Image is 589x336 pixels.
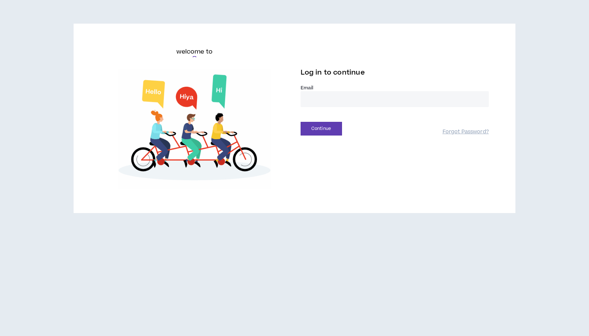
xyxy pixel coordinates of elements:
[301,85,489,91] label: Email
[176,47,213,56] h6: welcome to
[301,122,342,136] button: Continue
[443,128,489,136] a: Forgot Password?
[100,69,288,189] img: Welcome to Wripple
[301,68,365,77] span: Log in to continue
